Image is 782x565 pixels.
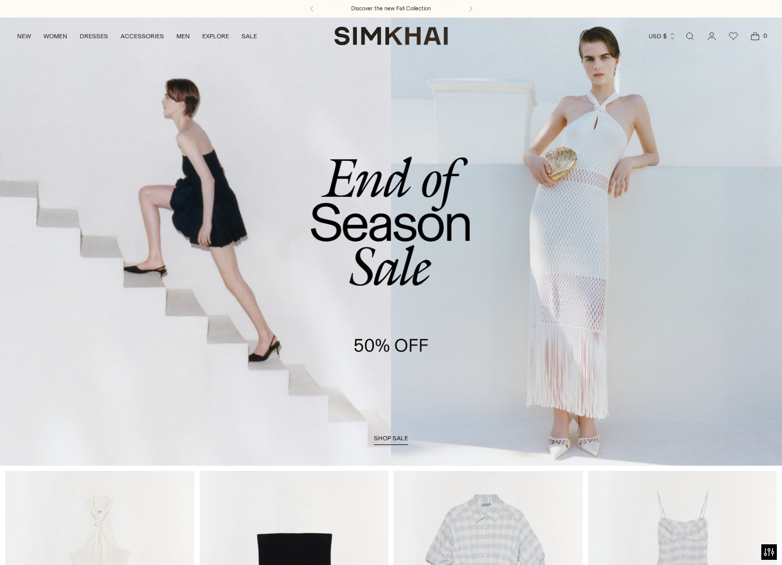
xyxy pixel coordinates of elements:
[17,25,31,48] a: NEW
[43,25,67,48] a: WOMEN
[176,25,190,48] a: MEN
[680,26,700,47] a: Open search modal
[760,31,770,40] span: 0
[649,25,676,48] button: USD $
[121,25,164,48] a: ACCESSORIES
[334,26,448,46] a: SIMKHAI
[374,435,408,442] span: shop sale
[374,435,408,445] a: shop sale
[202,25,229,48] a: EXPLORE
[723,26,744,47] a: Wishlist
[242,25,257,48] a: SALE
[701,26,722,47] a: Go to the account page
[351,5,431,13] a: Discover the new Fall Collection
[80,25,108,48] a: DRESSES
[745,26,765,47] a: Open cart modal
